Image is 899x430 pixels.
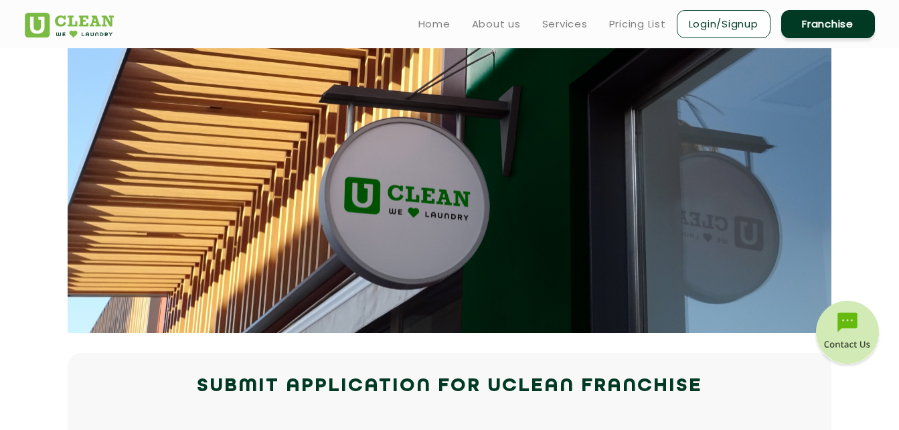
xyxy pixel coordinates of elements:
[25,13,114,38] img: UClean Laundry and Dry Cleaning
[677,10,770,38] a: Login/Signup
[25,370,875,403] h2: Submit Application for UCLEAN FRANCHISE
[814,301,881,368] img: contact-btn
[542,16,588,32] a: Services
[472,16,521,32] a: About us
[781,10,875,38] a: Franchise
[418,16,451,32] a: Home
[609,16,666,32] a: Pricing List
